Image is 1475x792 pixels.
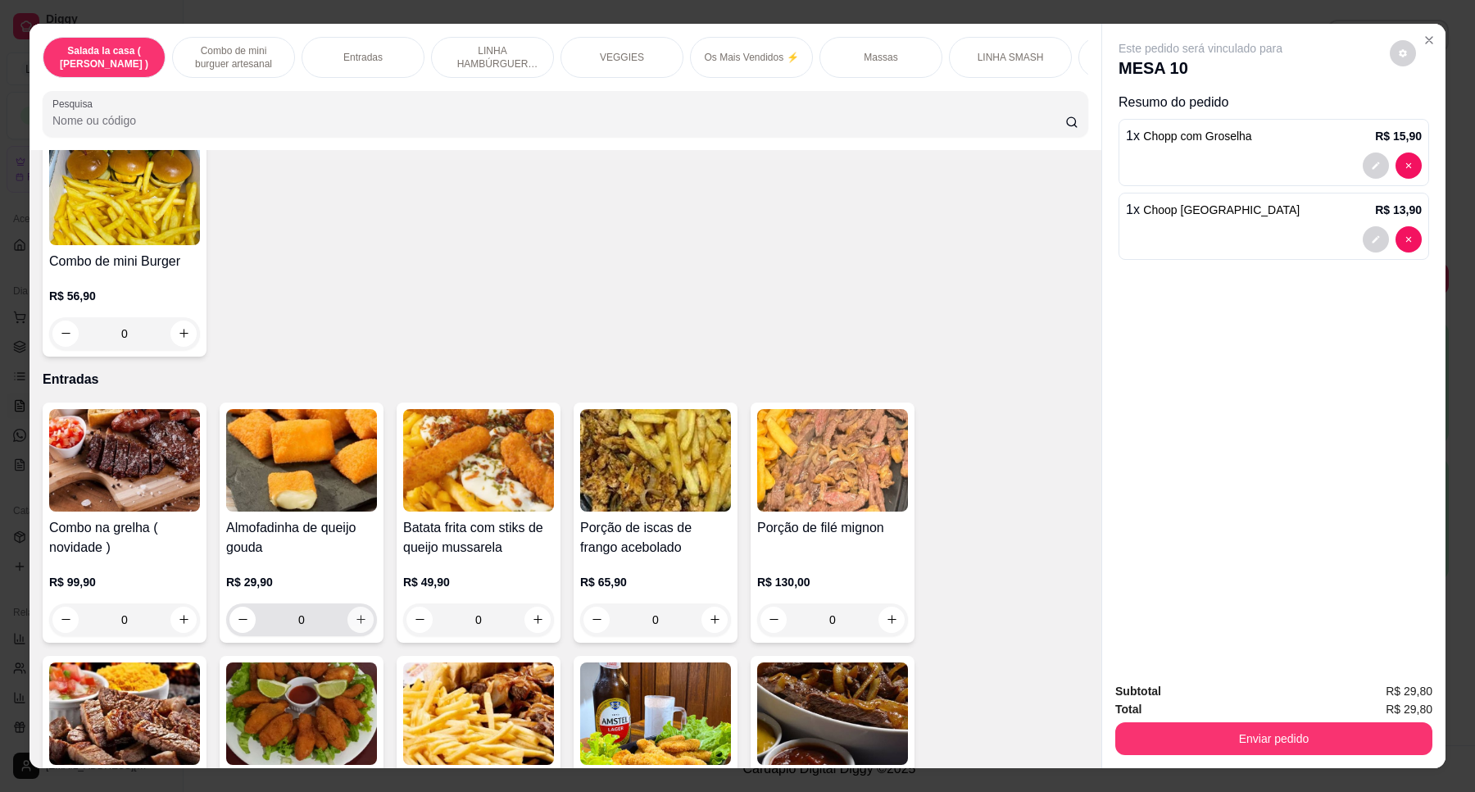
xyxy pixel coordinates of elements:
[1115,685,1161,698] strong: Subtotal
[524,607,551,633] button: increase-product-quantity
[1375,128,1422,144] p: R$ 15,90
[757,574,908,590] p: R$ 130,00
[226,409,377,512] img: product-image
[757,409,908,512] img: product-image
[49,252,200,271] h4: Combo de mini Burger
[600,51,644,64] p: VEGGIES
[445,44,540,71] p: LINHA HAMBÚRGUER ANGUS
[226,518,377,558] h4: Almofadinha de queijo gouda
[49,574,200,590] p: R$ 99,90
[343,51,383,64] p: Entradas
[406,607,433,633] button: decrease-product-quantity
[49,143,200,245] img: product-image
[580,662,731,765] img: product-image
[1363,152,1389,179] button: decrease-product-quantity
[1126,126,1252,146] p: 1 x
[701,607,728,633] button: increase-product-quantity
[52,607,79,633] button: decrease-product-quantity
[1126,200,1300,220] p: 1 x
[878,607,905,633] button: increase-product-quantity
[226,574,377,590] p: R$ 29,90
[403,662,554,765] img: product-image
[1119,40,1282,57] p: Este pedido será vinculado para
[1416,27,1442,53] button: Close
[1363,226,1389,253] button: decrease-product-quantity
[229,607,256,633] button: decrease-product-quantity
[170,321,197,347] button: increase-product-quantity
[1386,700,1432,718] span: R$ 29,80
[864,51,897,64] p: Massas
[1390,40,1416,66] button: decrease-product-quantity
[1396,226,1422,253] button: decrease-product-quantity
[49,409,200,512] img: product-image
[1119,57,1282,80] p: MESA 10
[583,607,610,633] button: decrease-product-quantity
[52,97,98,111] label: Pesquisa
[704,51,798,64] p: Os Mais Vendidos ⚡️
[49,288,200,304] p: R$ 56,90
[1386,682,1432,700] span: R$ 29,80
[403,574,554,590] p: R$ 49,90
[49,662,200,765] img: product-image
[403,409,554,512] img: product-image
[580,518,731,558] h4: Porção de iscas de frango acebolado
[1119,93,1429,112] p: Resumo do pedido
[1115,722,1432,755] button: Enviar pedido
[226,662,377,765] img: product-image
[403,518,554,558] h4: Batata frita com stiks de queijo mussarela
[580,574,731,590] p: R$ 65,90
[1396,152,1422,179] button: decrease-product-quantity
[978,51,1044,64] p: LINHA SMASH
[580,409,731,512] img: product-image
[43,370,1088,389] p: Entradas
[186,44,281,71] p: Combo de mini burguer artesanal
[1375,202,1422,218] p: R$ 13,90
[347,607,374,633] button: increase-product-quantity
[57,44,152,71] p: Salada la casa ( [PERSON_NAME] )
[757,518,908,538] h4: Porção de filé mignon
[52,112,1065,129] input: Pesquisa
[49,518,200,558] h4: Combo na grelha ( novidade )
[1115,703,1141,716] strong: Total
[757,662,908,765] img: product-image
[170,607,197,633] button: increase-product-quantity
[1143,203,1300,216] span: Choop [GEOGRAPHIC_DATA]
[760,607,787,633] button: decrease-product-quantity
[1143,130,1251,143] span: Chopp com Groselha
[52,321,79,347] button: decrease-product-quantity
